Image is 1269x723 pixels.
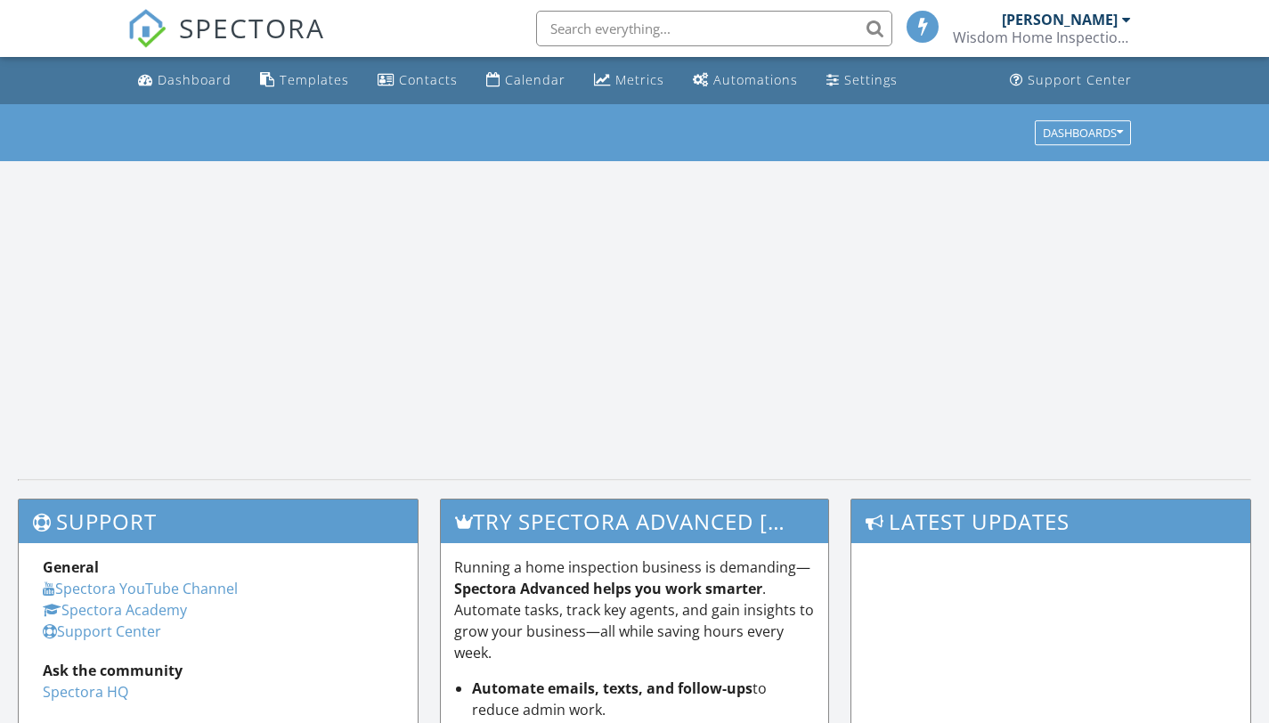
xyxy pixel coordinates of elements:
[127,24,325,61] a: SPECTORA
[280,71,349,88] div: Templates
[454,579,762,598] strong: Spectora Advanced helps you work smarter
[1003,64,1139,97] a: Support Center
[399,71,458,88] div: Contacts
[454,556,816,663] p: Running a home inspection business is demanding— . Automate tasks, track key agents, and gain ins...
[536,11,892,46] input: Search everything...
[43,579,238,598] a: Spectora YouTube Channel
[43,682,128,702] a: Spectora HQ
[479,64,573,97] a: Calendar
[1043,126,1123,139] div: Dashboards
[131,64,239,97] a: Dashboard
[844,71,898,88] div: Settings
[253,64,356,97] a: Templates
[43,600,187,620] a: Spectora Academy
[43,660,394,681] div: Ask the community
[851,500,1250,543] h3: Latest Updates
[441,500,829,543] h3: Try spectora advanced [DATE]
[43,557,99,577] strong: General
[179,9,325,46] span: SPECTORA
[713,71,798,88] div: Automations
[127,9,167,48] img: The Best Home Inspection Software - Spectora
[587,64,671,97] a: Metrics
[370,64,465,97] a: Contacts
[158,71,232,88] div: Dashboard
[1002,11,1118,28] div: [PERSON_NAME]
[615,71,664,88] div: Metrics
[1028,71,1132,88] div: Support Center
[953,28,1131,46] div: Wisdom Home Inspection Services LLC
[43,621,161,641] a: Support Center
[686,64,805,97] a: Automations (Basic)
[472,678,816,720] li: to reduce admin work.
[505,71,565,88] div: Calendar
[19,500,418,543] h3: Support
[472,678,752,698] strong: Automate emails, texts, and follow-ups
[819,64,905,97] a: Settings
[1035,120,1131,145] button: Dashboards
